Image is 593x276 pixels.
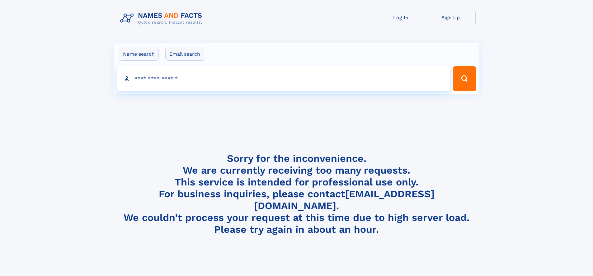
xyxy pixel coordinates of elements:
[119,48,159,61] label: Name search
[118,10,207,27] img: Logo Names and Facts
[118,152,476,236] h4: Sorry for the inconvenience. We are currently receiving too many requests. This service is intend...
[376,10,426,25] a: Log In
[426,10,476,25] a: Sign Up
[453,66,476,91] button: Search Button
[165,48,204,61] label: Email search
[117,66,450,91] input: search input
[254,188,435,212] a: [EMAIL_ADDRESS][DOMAIN_NAME]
